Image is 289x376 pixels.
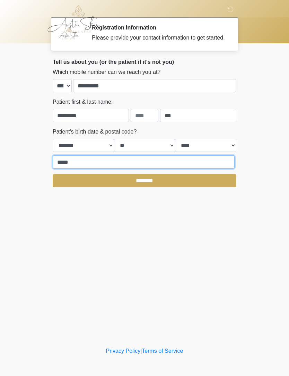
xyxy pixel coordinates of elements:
[53,98,113,106] label: Patient first & last name:
[46,5,107,33] img: Austin Skin & Wellness Logo
[106,348,141,354] a: Privacy Policy
[53,128,137,136] label: Patient's birth date & postal code?
[142,348,183,354] a: Terms of Service
[53,68,160,76] label: Which mobile number can we reach you at?
[140,348,142,354] a: |
[53,59,236,65] h2: Tell us about you (or the patient if it's not you)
